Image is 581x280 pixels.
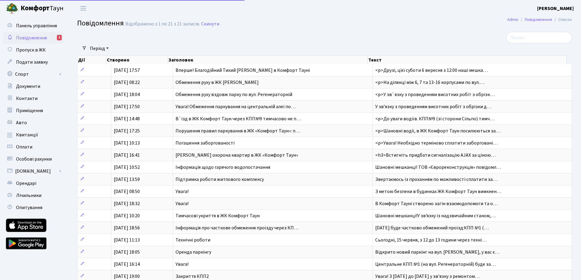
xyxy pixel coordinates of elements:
span: Центральне КПП №1 (на вул. Регенераторній) буде за… [375,261,496,268]
span: Приміщення [16,107,43,114]
span: Порушення правил паркування в ЖК «Комфорт Таун»: п… [176,128,300,134]
span: Закриття КПП2 [176,273,209,280]
th: Дії [77,56,106,64]
a: Повідомлення [525,16,552,23]
span: Сьогодні, 15 червня, з 12 до 13 години через техні… [375,237,487,243]
span: [DATE] 18:56 [114,225,140,231]
span: Квитанції [16,132,38,138]
a: Лічильники [3,189,64,202]
span: <p>До уваги водіїв. КПП№9 (зі сторони Сільпо) тимч… [375,115,494,122]
span: [DATE] 16:14 [114,261,140,268]
span: Панель управління [16,22,57,29]
input: Пошук... [506,32,572,43]
a: Спорт [3,68,64,80]
span: Відкрито новий паркінг на вул. [PERSON_NAME], у вас є… [375,249,500,255]
span: Погашення заборгованості [176,140,235,146]
a: Орендарі [3,177,64,189]
a: [PERSON_NAME] [537,5,574,12]
span: [DATE] 19:00 [114,273,140,280]
a: Admin [507,16,518,23]
span: Авто [16,119,27,126]
span: З метою безпеки в будинках ЖК Комфорт Таун вимкнен… [375,188,501,195]
span: Контакти [16,95,38,102]
span: Увага! [176,200,189,207]
span: Оренда паркінгу [176,249,211,255]
span: Шановні мешканці! ТОВ «Єврореконструкція» повідомл… [375,164,501,171]
span: Повідомлення [77,18,124,28]
span: В Комфорт Тауні створено загін взаємодопомоги та о… [375,200,498,207]
a: [DOMAIN_NAME] [3,165,64,177]
span: <p>Шановні водії, в ЖК Комфорт Таун посилюються за… [375,128,501,134]
a: Контакти [3,92,64,105]
span: [DATE] 08:22 [114,79,140,86]
span: [PERSON_NAME] охорона квартир в ЖК «Комфорт Таун» [176,152,298,158]
span: Повідомлення [16,35,47,41]
span: [DATE] 13:59 [114,176,140,183]
span: [DATE] буде частково обмежений проїзд:КПП №1 (… [375,225,489,231]
span: Увага! З [DATE] до [DATE] у зв’язку з ремонтом… [375,273,480,280]
span: [DATE] 14:48 [114,115,140,122]
nav: breadcrumb [498,13,581,26]
div: Відображено з 1 по 21 з 21 записів. [125,21,200,27]
a: Квитанції [3,129,64,141]
span: Обмеження руху в ЖК [PERSON_NAME] [176,79,259,86]
span: Орендарі [16,180,36,187]
span: Оплати [16,144,32,150]
span: Таун [21,3,64,14]
span: Подати заявку [16,59,48,65]
a: Документи [3,80,64,92]
span: Лічильники [16,192,41,199]
span: Обмеження руху вздовж парку по вул. Регенераторній [176,91,292,98]
a: Приміщення [3,105,64,117]
b: Комфорт [21,3,50,13]
span: Шановні мешканці!У зв'язку із надзвичайним станом,… [375,212,496,219]
span: [DATE] 08:50 [114,188,140,195]
button: Переключити навігацію [76,3,91,13]
a: Панель управління [3,20,64,32]
span: Увага! [176,188,189,195]
a: Період [87,43,111,54]
span: Увага! [176,261,189,268]
a: Подати заявку [3,56,64,68]
span: <p>У зв`язку з проведенням висотних робіт з обрізк… [375,91,495,98]
th: Текст [368,56,567,64]
span: Опитування [16,204,42,211]
span: Особові рахунки [16,156,52,162]
span: Увага! Обмеження паркування на центральній алеї по… [176,103,296,110]
span: Підтримка роботи житлового комплексу [176,176,264,183]
a: Скинути [201,21,219,27]
th: Створено [106,56,168,64]
a: Авто [3,117,64,129]
span: [DATE] 17:25 [114,128,140,134]
li: Список [552,16,572,23]
span: <p>Друзі, цієї суботи 6 вересня з 12:00 наші мешка… [375,67,488,74]
span: Інформація щодо гарячого водопостачання [176,164,270,171]
span: В`їзд в ЖК Комфорт Таун через КПП№9 тимчасово не п… [176,115,301,122]
span: [DATE] 18:32 [114,200,140,207]
span: [DATE] 18:05 [114,249,140,255]
span: [DATE] 16:41 [114,152,140,158]
span: Інформація про часткове обмеження проїзду через КП… [176,225,299,231]
a: Пропуск в ЖК [3,44,64,56]
a: Опитування [3,202,64,214]
span: Вперше! Благодійний Тихий [PERSON_NAME] в Комфорт Тауні [176,67,310,74]
span: [DATE] 10:13 [114,140,140,146]
img: logo.png [6,2,18,15]
th: Заголовок [168,56,367,64]
span: Документи [16,83,40,90]
span: Технічні роботи [176,237,210,243]
span: [DATE] 17:50 [114,103,140,110]
a: Оплати [3,141,64,153]
span: [DATE] 10:52 [114,164,140,171]
span: [DATE] 18:04 [114,91,140,98]
a: Повідомлення1 [3,32,64,44]
span: <h3>Встигніть придбати сигналізацію AJAX за ціною… [375,152,496,158]
span: <p>Увага! Необхідно терміново сплатити заборговані… [375,140,498,146]
span: <p>На ділянці між 6, 7 та 13-16 корпусами по вул.… [375,79,484,86]
span: У звʼязку з проведенням висотних робіт з обрізки д… [375,103,491,110]
span: Звертаємось із проханням по можливості сплатити за… [375,176,497,183]
span: [DATE] 11:13 [114,237,140,243]
a: Особові рахунки [3,153,64,165]
span: Пропуск в ЖК [16,47,46,53]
